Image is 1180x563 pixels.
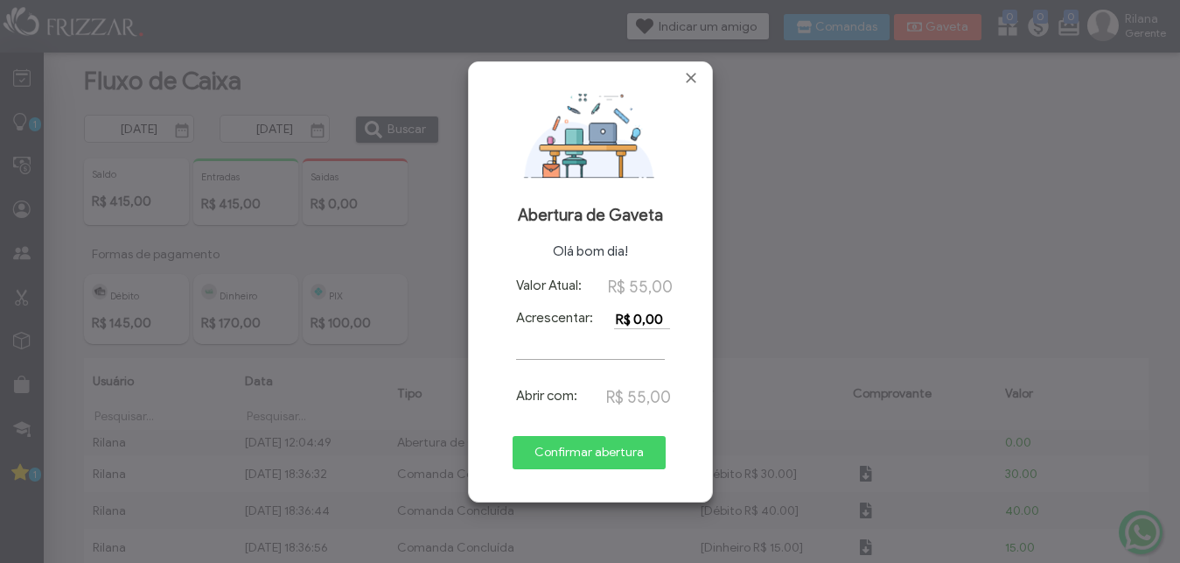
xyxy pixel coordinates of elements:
[481,91,700,179] img: Abrir Gaveta
[606,388,671,407] span: R$ 55,00
[516,388,577,404] label: Abrir com:
[525,440,653,466] span: Confirmar abertura
[516,278,582,293] label: Valor Atual:
[516,310,593,326] label: Acrescentar:
[614,310,670,329] input: 0.0
[608,278,673,297] span: R$ 55,00
[481,243,700,259] span: Olá bom dia!
[481,206,700,225] span: Abertura de Gaveta
[513,436,666,469] button: Confirmar abertura
[682,69,700,87] a: Fechar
